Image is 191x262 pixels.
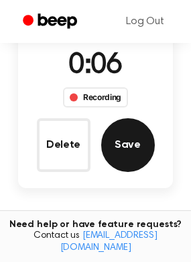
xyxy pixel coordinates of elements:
span: Contact us [8,230,183,254]
button: Delete Audio Record [37,118,90,172]
a: Beep [13,9,89,35]
a: [EMAIL_ADDRESS][DOMAIN_NAME] [60,231,157,253]
button: Save Audio Record [101,118,155,172]
span: 0:06 [68,52,122,80]
div: Recording [63,87,128,107]
a: Log Out [113,5,178,38]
